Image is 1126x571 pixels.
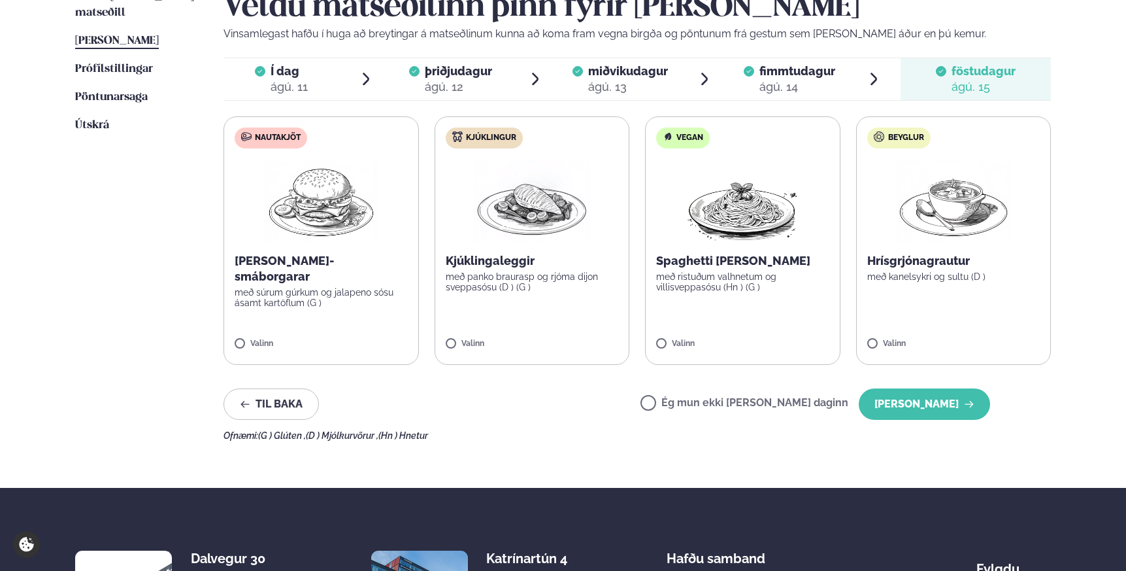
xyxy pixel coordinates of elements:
[224,430,1051,441] div: Ofnæmi:
[446,271,619,292] p: með panko braurasp og rjóma dijon sveppasósu (D ) (G )
[896,159,1011,243] img: Soup.png
[474,159,589,243] img: Chicken-breast.png
[656,271,829,292] p: með ristuðum valhnetum og villisveppasósu (Hn ) (G )
[867,271,1040,282] p: með kanelsykri og sultu (D )
[75,33,159,49] a: [PERSON_NAME]
[676,133,703,143] span: Vegan
[667,540,765,566] span: Hafðu samband
[255,133,301,143] span: Nautakjöt
[75,90,148,105] a: Pöntunarsaga
[874,131,885,142] img: bagle-new-16px.svg
[888,133,924,143] span: Beyglur
[271,79,308,95] div: ágú. 11
[241,131,252,142] img: beef.svg
[859,389,990,420] button: [PERSON_NAME]
[663,131,673,142] img: Vegan.svg
[258,430,306,441] span: (G ) Glúten ,
[235,287,408,308] p: með súrum gúrkum og jalapeno sósu ásamt kartöflum (G )
[759,79,835,95] div: ágú. 14
[656,253,829,269] p: Spaghetti [PERSON_NAME]
[75,118,109,133] a: Útskrá
[425,79,492,95] div: ágú. 12
[952,64,1016,78] span: föstudagur
[263,159,379,243] img: Hamburger.png
[759,64,835,78] span: fimmtudagur
[75,92,148,103] span: Pöntunarsaga
[271,63,308,79] span: Í dag
[306,430,378,441] span: (D ) Mjólkurvörur ,
[75,63,153,75] span: Prófílstillingar
[425,64,492,78] span: þriðjudagur
[75,35,159,46] span: [PERSON_NAME]
[685,159,800,243] img: Spagetti.png
[191,551,295,566] div: Dalvegur 30
[235,253,408,285] p: [PERSON_NAME]-smáborgarar
[588,64,668,78] span: miðvikudagur
[446,253,619,269] p: Kjúklingaleggir
[75,120,109,131] span: Útskrá
[588,79,668,95] div: ágú. 13
[224,389,319,420] button: Til baka
[952,79,1016,95] div: ágú. 15
[466,133,516,143] span: Kjúklingur
[867,253,1040,269] p: Hrísgrjónagrautur
[452,131,463,142] img: chicken.svg
[75,61,153,77] a: Prófílstillingar
[486,551,590,566] div: Katrínartún 4
[13,531,40,558] a: Cookie settings
[378,430,428,441] span: (Hn ) Hnetur
[224,26,1051,42] p: Vinsamlegast hafðu í huga að breytingar á matseðlinum kunna að koma fram vegna birgða og pöntunum...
